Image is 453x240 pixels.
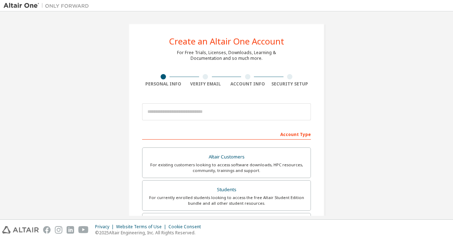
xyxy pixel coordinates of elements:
[43,226,51,234] img: facebook.svg
[116,224,168,230] div: Website Terms of Use
[184,81,227,87] div: Verify Email
[95,230,205,236] p: © 2025 Altair Engineering, Inc. All Rights Reserved.
[142,128,311,140] div: Account Type
[2,226,39,234] img: altair_logo.svg
[147,185,306,195] div: Students
[142,81,184,87] div: Personal Info
[95,224,116,230] div: Privacy
[147,195,306,206] div: For currently enrolled students looking to access the free Altair Student Edition bundle and all ...
[67,226,74,234] img: linkedin.svg
[55,226,62,234] img: instagram.svg
[78,226,89,234] img: youtube.svg
[226,81,269,87] div: Account Info
[4,2,93,9] img: Altair One
[168,224,205,230] div: Cookie Consent
[169,37,284,46] div: Create an Altair One Account
[147,152,306,162] div: Altair Customers
[177,50,276,61] div: For Free Trials, Licenses, Downloads, Learning & Documentation and so much more.
[269,81,311,87] div: Security Setup
[147,162,306,173] div: For existing customers looking to access software downloads, HPC resources, community, trainings ...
